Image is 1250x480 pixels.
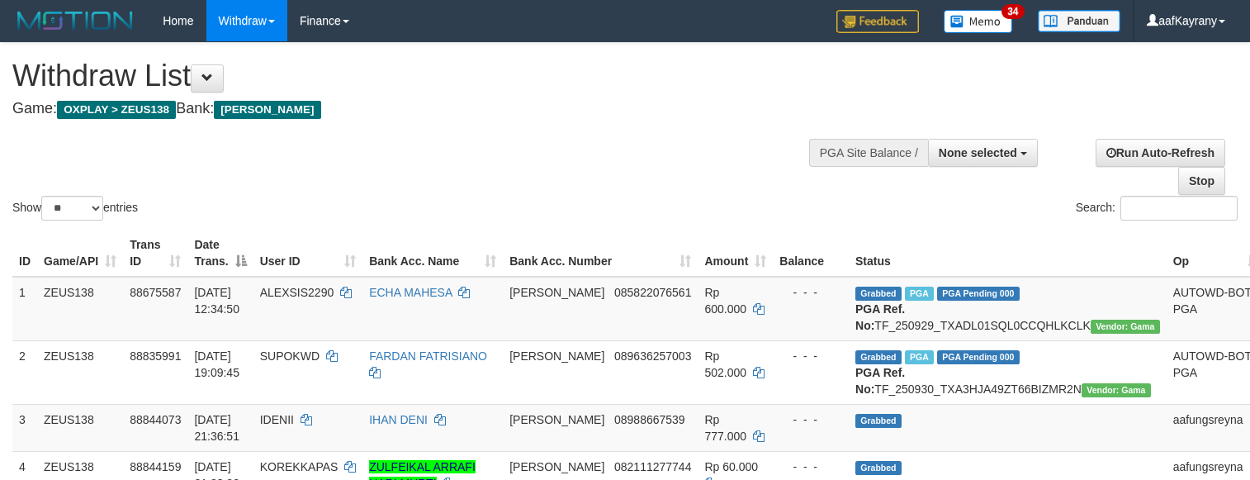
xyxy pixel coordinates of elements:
b: PGA Ref. No: [855,366,905,396]
span: 88844073 [130,413,181,426]
span: Grabbed [855,414,902,428]
a: ECHA MAHESA [369,286,452,299]
img: Button%20Memo.svg [944,10,1013,33]
h4: Game: Bank: [12,101,817,117]
span: [DATE] 19:09:45 [194,349,239,379]
span: Vendor URL: https://trx31.1velocity.biz [1091,320,1160,334]
span: Rp 600.000 [704,286,746,316]
a: Stop [1178,167,1225,195]
span: [PERSON_NAME] [214,101,320,119]
span: PGA Pending [937,287,1020,301]
span: Copy 082111277744 to clipboard [614,460,691,473]
button: None selected [928,139,1038,167]
b: PGA Ref. No: [855,302,905,332]
img: MOTION_logo.png [12,8,138,33]
span: Copy 085822076561 to clipboard [614,286,691,299]
td: 2 [12,340,37,404]
span: [PERSON_NAME] [509,460,604,473]
h1: Withdraw List [12,59,817,93]
td: ZEUS138 [37,277,123,341]
th: Game/API: activate to sort column ascending [37,230,123,277]
span: 88675587 [130,286,181,299]
span: Grabbed [855,350,902,364]
input: Search: [1120,196,1238,221]
a: IHAN DENI [369,413,428,426]
td: TF_250929_TXADL01SQL0CCQHLKCLK [849,277,1167,341]
span: Vendor URL: https://trx31.1velocity.biz [1082,383,1151,397]
select: Showentries [41,196,103,221]
span: None selected [939,146,1017,159]
span: [PERSON_NAME] [509,349,604,363]
span: PGA Pending [937,350,1020,364]
a: Run Auto-Refresh [1096,139,1225,167]
th: Status [849,230,1167,277]
td: TF_250930_TXA3HJA49ZT66BIZMR2N [849,340,1167,404]
span: [PERSON_NAME] [509,413,604,426]
span: Marked by aafpengsreynich [905,350,934,364]
span: Copy 08988667539 to clipboard [614,413,685,426]
span: [PERSON_NAME] [509,286,604,299]
th: Bank Acc. Number: activate to sort column ascending [503,230,698,277]
td: ZEUS138 [37,404,123,451]
div: PGA Site Balance / [809,139,928,167]
div: - - - [779,459,842,475]
th: ID [12,230,37,277]
span: KOREKKAPAS [260,460,339,473]
div: - - - [779,411,842,428]
span: [DATE] 21:36:51 [194,413,239,443]
th: Bank Acc. Name: activate to sort column ascending [362,230,503,277]
img: Feedback.jpg [836,10,919,33]
span: ALEXSIS2290 [260,286,334,299]
td: 3 [12,404,37,451]
th: User ID: activate to sort column ascending [253,230,362,277]
td: ZEUS138 [37,340,123,404]
span: Grabbed [855,461,902,475]
span: 88835991 [130,349,181,363]
span: [DATE] 12:34:50 [194,286,239,316]
label: Search: [1076,196,1238,221]
span: Marked by aafpengsreynich [905,287,934,301]
span: IDENII [260,413,294,426]
span: Rp 777.000 [704,413,746,443]
span: OXPLAY > ZEUS138 [57,101,176,119]
span: Copy 089636257003 to clipboard [614,349,691,363]
th: Balance [773,230,849,277]
span: Grabbed [855,287,902,301]
td: 1 [12,277,37,341]
th: Amount: activate to sort column ascending [698,230,773,277]
img: panduan.png [1038,10,1120,32]
th: Trans ID: activate to sort column ascending [123,230,187,277]
label: Show entries [12,196,138,221]
span: 34 [1001,4,1024,19]
div: - - - [779,284,842,301]
a: FARDAN FATRISIANO [369,349,487,363]
span: SUPOKWD [260,349,320,363]
span: Rp 60.000 [704,460,758,473]
span: 88844159 [130,460,181,473]
span: Rp 502.000 [704,349,746,379]
th: Date Trans.: activate to sort column descending [187,230,253,277]
div: - - - [779,348,842,364]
